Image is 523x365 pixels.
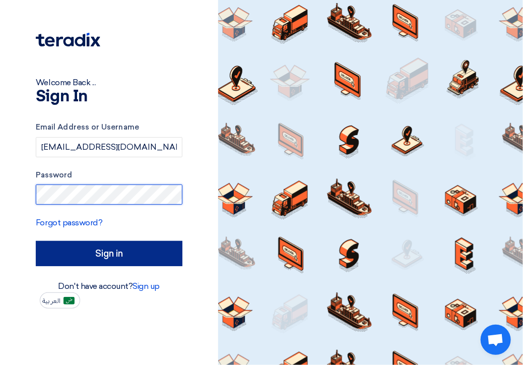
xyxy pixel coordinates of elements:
[36,89,182,105] h1: Sign In
[36,137,182,157] input: Enter your business email or username
[36,33,100,47] img: Teradix logo
[36,241,182,266] input: Sign in
[36,280,182,292] div: Don't have account?
[36,121,182,133] label: Email Address or Username
[36,77,182,89] div: Welcome Back ...
[40,292,80,309] button: العربية
[63,297,75,305] img: ar-AR.png
[481,325,511,355] a: Open chat
[133,281,160,291] a: Sign up
[36,218,102,227] a: Forgot password?
[42,297,60,305] span: العربية
[36,169,182,181] label: Password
